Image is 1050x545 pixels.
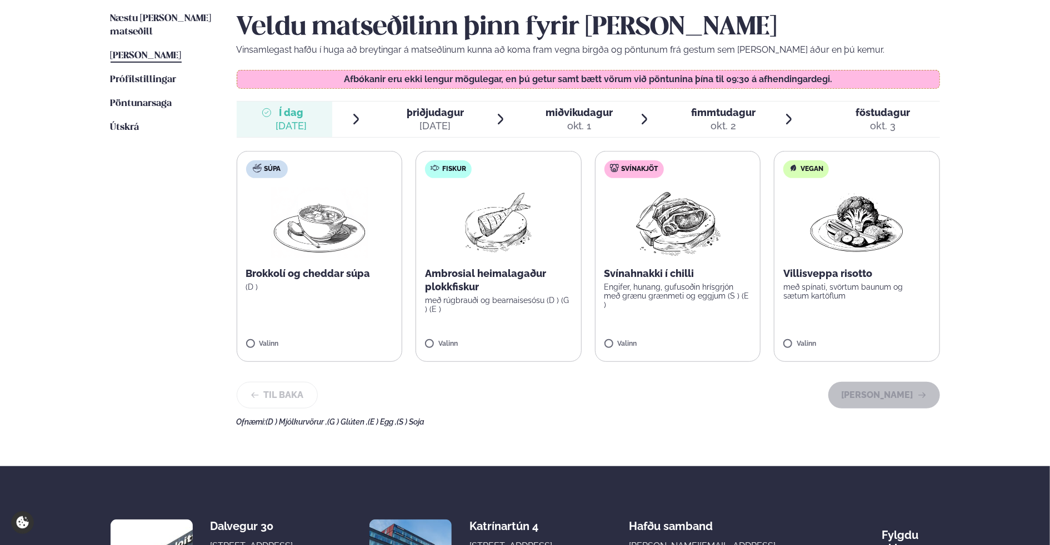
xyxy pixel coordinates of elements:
img: fish.png [463,187,534,258]
span: Pöntunarsaga [111,99,172,108]
a: Næstu [PERSON_NAME] matseðill [111,12,214,39]
img: soup.svg [253,164,262,173]
div: Katrínartún 4 [469,519,558,533]
span: (G ) Glúten , [328,417,368,426]
a: Prófílstillingar [111,73,177,87]
span: Í dag [276,106,307,119]
span: Næstu [PERSON_NAME] matseðill [111,14,212,37]
div: okt. 3 [856,119,911,133]
a: Pöntunarsaga [111,97,172,110]
img: fish.svg [431,164,439,173]
div: [DATE] [276,119,307,133]
span: þriðjudagur [407,107,464,118]
div: Ofnæmi: [237,417,940,426]
p: Afbókanir eru ekki lengur mögulegar, en þú getur samt bætt vörum við pöntunina þína til 09:30 á a... [248,75,928,84]
img: Soup.png [271,187,368,258]
button: [PERSON_NAME] [828,382,940,408]
a: Útskrá [111,121,139,134]
span: fimmtudagur [691,107,756,118]
div: okt. 1 [546,119,613,133]
img: Pork-Meat.png [628,187,727,258]
a: Cookie settings [11,511,34,534]
p: með rúgbrauði og bearnaisesósu (D ) (G ) (E ) [425,296,572,314]
span: miðvikudagur [546,107,613,118]
span: Útskrá [111,123,139,132]
p: Vinsamlegast hafðu í huga að breytingar á matseðlinum kunna að koma fram vegna birgða og pöntunum... [237,43,940,57]
span: Svínakjöt [622,165,658,174]
span: Prófílstillingar [111,75,177,84]
span: (D ) Mjólkurvörur , [266,417,328,426]
span: Fiskur [442,165,466,174]
img: pork.svg [610,164,619,173]
p: (D ) [246,282,393,291]
span: Hafðu samband [629,511,713,533]
button: Til baka [237,382,318,408]
p: Villisveppa risotto [783,267,931,280]
span: (E ) Egg , [368,417,397,426]
div: Dalvegur 30 [210,519,298,533]
p: Ambrosial heimalagaður plokkfiskur [425,267,572,294]
span: (S ) Soja [397,417,425,426]
img: Vegan.png [808,187,906,258]
div: [DATE] [407,119,464,133]
span: Vegan [801,165,823,174]
p: Svínahnakki í chilli [604,267,752,280]
p: Brokkolí og cheddar súpa [246,267,393,280]
p: með spínati, svörtum baunum og sætum kartöflum [783,282,931,300]
img: Vegan.svg [789,164,798,173]
span: Súpa [264,165,281,174]
div: okt. 2 [691,119,756,133]
span: föstudagur [856,107,911,118]
a: [PERSON_NAME] [111,49,182,63]
h2: Veldu matseðilinn þinn fyrir [PERSON_NAME] [237,12,940,43]
p: Engifer, hunang, gufusoðin hrísgrjón með grænu grænmeti og eggjum (S ) (E ) [604,282,752,309]
span: [PERSON_NAME] [111,51,182,60]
